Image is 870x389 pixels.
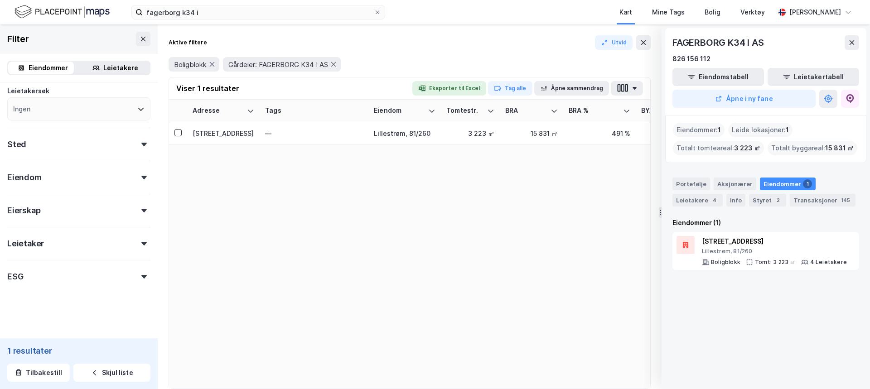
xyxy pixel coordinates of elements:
span: 1 [718,125,721,135]
button: Tag alle [488,81,532,96]
div: BRA % [569,106,619,115]
div: [PERSON_NAME] [789,7,841,18]
button: Tilbakestill [7,364,70,382]
div: Eiendom [7,172,42,183]
div: Leide lokasjoner : [728,123,793,137]
button: Åpne i ny fane [672,90,816,108]
div: 1 [803,179,812,188]
img: logo.f888ab2527a4732fd821a326f86c7f29.svg [14,4,110,20]
div: BRA [505,106,547,115]
div: 2 [773,196,783,205]
div: Tags [265,106,363,115]
div: Mine Tags [652,7,685,18]
div: Leietakersøk [7,86,49,96]
div: Verktøy [740,7,765,18]
div: ESG [7,271,23,282]
div: Filter [7,32,29,46]
div: Lillestrøm, 81/260 [702,248,847,255]
button: Eiendomstabell [672,68,764,86]
div: Leietakere [103,62,138,73]
div: Info [726,194,745,207]
iframe: Chat Widget [825,346,870,389]
div: Totalt tomteareal : [673,141,764,155]
div: Eiendom [374,106,425,115]
div: Portefølje [672,178,710,190]
div: Leietakere [672,194,723,207]
span: 15 831 ㎡ [825,143,854,154]
div: Boligblokk [711,259,740,266]
button: Skjul liste [73,364,150,382]
div: Tomt: 3 223 ㎡ [755,259,796,266]
div: Eiendommer (1) [672,217,859,228]
div: FAGERBORG K34 I AS [672,35,765,50]
div: [STREET_ADDRESS] [702,236,847,247]
span: 3 223 ㎡ [734,143,760,154]
div: Aktive filtere [169,39,207,46]
div: BYA [641,106,683,115]
div: Sted [7,139,26,150]
span: Gårdeier: FAGERBORG K34 I AS [228,60,328,69]
div: Eiendommer [29,62,68,73]
div: 3 223 ㎡ [446,129,494,138]
div: 1 resultater [7,346,150,356]
div: Aksjonærer [714,178,756,190]
div: Styret [749,194,786,207]
div: Totalt byggareal : [768,141,857,155]
div: Eiendommer [760,178,816,190]
span: Boligblokk [174,60,207,69]
div: 4 [710,196,719,205]
div: Ingen [13,104,30,115]
div: Eierskap [7,205,40,216]
div: 491 % [569,129,630,138]
span: 1 [786,125,789,135]
div: 4 Leietakere [810,259,847,266]
div: Kart [619,7,632,18]
div: Bolig [705,7,720,18]
div: Leietaker [7,238,44,249]
button: Leietakertabell [768,68,859,86]
div: Adresse [193,106,243,115]
div: 145 [839,196,852,205]
div: Eiendommer : [673,123,725,137]
div: Tomtestr. [446,106,483,115]
div: — [265,126,363,141]
div: 15 831 ㎡ [505,129,558,138]
div: [STREET_ADDRESS] [193,129,254,138]
div: Viser 1 resultater [176,83,239,94]
button: Åpne sammendrag [534,81,609,96]
input: Søk på adresse, matrikkel, gårdeiere, leietakere eller personer [143,5,374,19]
button: Eksporter til Excel [412,81,486,96]
div: 2 879 ㎡ [641,129,694,138]
div: Transaksjoner [790,194,855,207]
button: Utvid [595,35,633,50]
div: 826 156 112 [672,53,710,64]
div: Lillestrøm, 81/260 [374,129,435,138]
